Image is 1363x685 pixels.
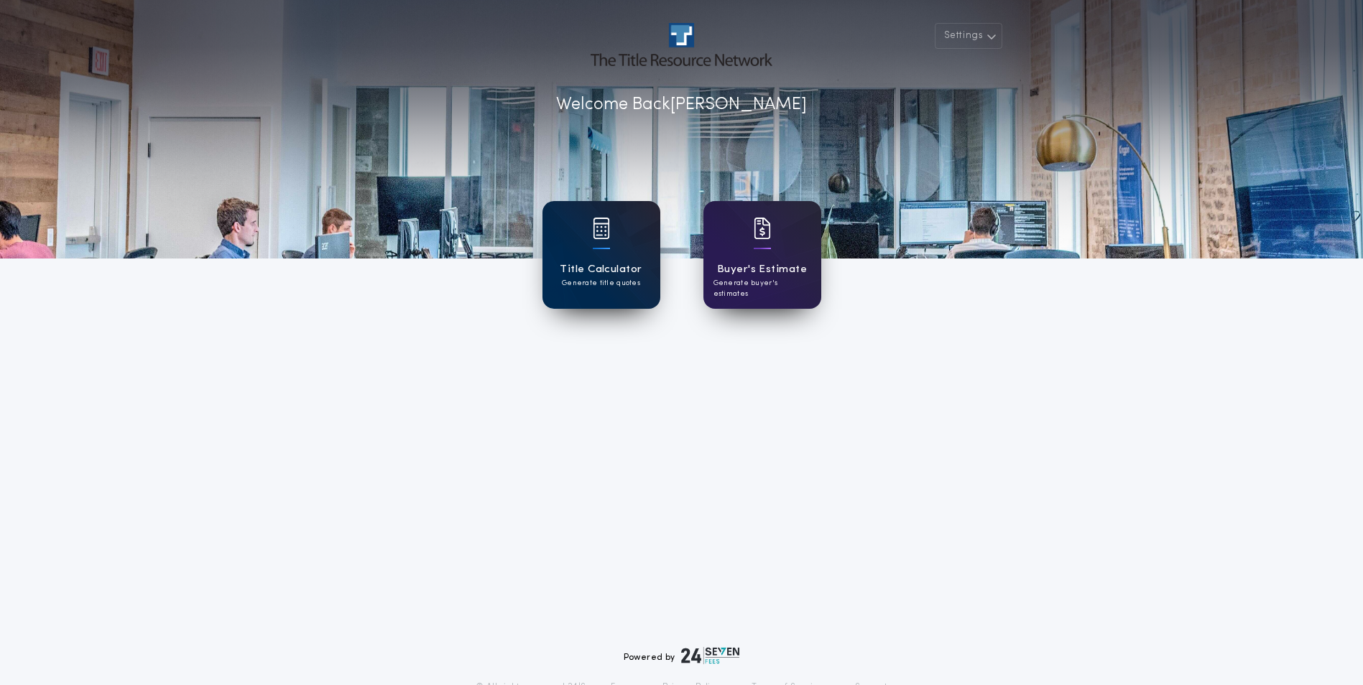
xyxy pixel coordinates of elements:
a: card iconBuyer's EstimateGenerate buyer's estimates [703,201,821,309]
div: Powered by [624,647,740,664]
h1: Buyer's Estimate [717,261,807,278]
img: card icon [593,218,610,239]
img: account-logo [591,23,772,66]
p: Welcome Back [PERSON_NAME] [556,92,807,118]
h1: Title Calculator [560,261,642,278]
p: Generate title quotes [562,278,640,289]
img: logo [681,647,740,664]
p: Generate buyer's estimates [713,278,811,299]
a: card iconTitle CalculatorGenerate title quotes [542,201,660,309]
img: card icon [754,218,771,239]
button: Settings [935,23,1002,49]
